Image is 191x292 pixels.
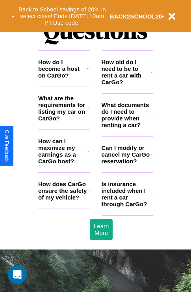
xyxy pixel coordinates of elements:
div: Open Intercom Messenger [8,265,27,284]
h3: How old do I need to be to rent a car with CarGo? [102,59,151,85]
b: BACK2SCHOOL20 [110,13,162,20]
button: Back to School savings of 20% in select cities! Ends [DATE] 10am PT.Use code: [15,4,110,28]
h3: How can I maximize my earnings as a CarGo host? [38,138,87,164]
h3: What documents do I need to provide when renting a car? [102,102,151,128]
h3: Can I modify or cancel my CarGo reservation? [102,144,150,164]
button: Learn More [90,219,113,240]
h3: How do I become a host on CarGo? [38,59,87,79]
h3: Is insurance included when I rent a car through CarGo? [102,181,151,207]
div: Give Feedback [4,130,9,162]
h3: How does CarGo ensure the safety of my vehicle? [38,181,87,201]
h3: What are the requirements for listing my car on CarGo? [38,95,87,122]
